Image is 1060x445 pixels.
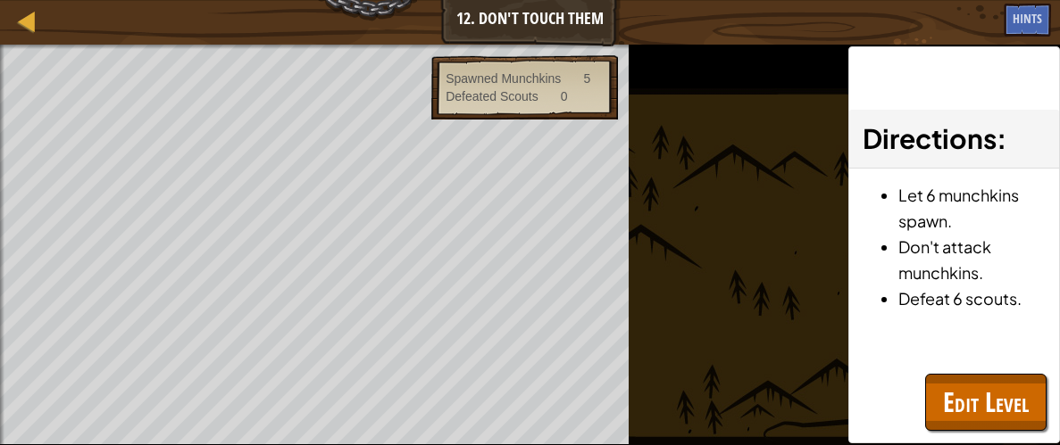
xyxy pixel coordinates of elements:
li: Let 6 munchkins spawn. [898,182,1046,234]
button: Edit Level [925,374,1047,431]
span: Hints [1013,10,1042,27]
span: Directions [863,121,997,155]
div: 5 [583,70,590,87]
div: 0 [561,87,568,105]
h3: : [863,119,1046,159]
div: Spawned Munchkins [446,70,561,87]
li: Don't attack munchkins. [898,234,1046,285]
div: Defeated Scouts [446,87,538,105]
span: Edit Level [943,383,1029,420]
li: Defeat 6 scouts. [898,285,1046,311]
